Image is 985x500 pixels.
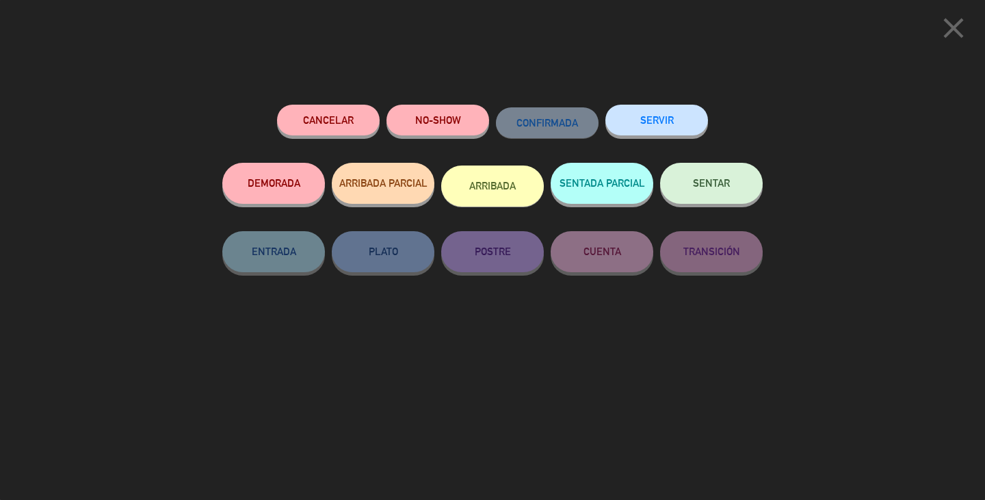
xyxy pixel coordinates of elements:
[660,231,763,272] button: TRANSICIÓN
[516,117,578,129] span: CONFIRMADA
[441,166,544,207] button: ARRIBADA
[932,10,975,51] button: close
[332,163,434,204] button: ARRIBADA PARCIAL
[605,105,708,135] button: SERVIR
[693,177,730,189] span: SENTAR
[222,163,325,204] button: DEMORADA
[339,177,428,189] span: ARRIBADA PARCIAL
[496,107,599,138] button: CONFIRMADA
[222,231,325,272] button: ENTRADA
[551,163,653,204] button: SENTADA PARCIAL
[551,231,653,272] button: CUENTA
[386,105,489,135] button: NO-SHOW
[332,231,434,272] button: PLATO
[441,231,544,272] button: POSTRE
[277,105,380,135] button: Cancelar
[936,11,971,45] i: close
[660,163,763,204] button: SENTAR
